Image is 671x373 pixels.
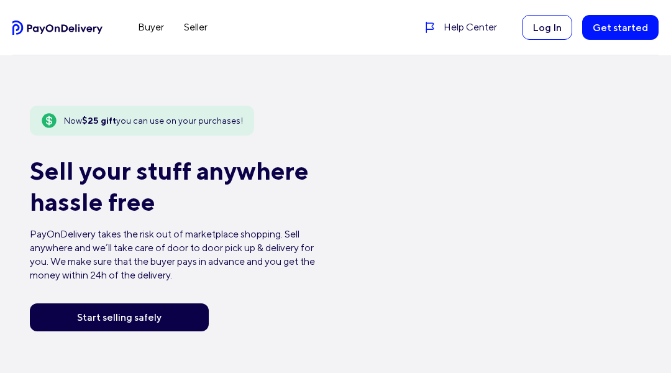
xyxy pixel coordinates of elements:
[30,228,331,282] p: PayOnDelivery takes the risk out of marketplace shopping. Sell anywhere and we’ll take care of do...
[12,21,103,35] img: PayOnDelivery
[30,155,331,218] h1: Sell your stuff anywhere hassle free
[444,20,497,35] span: Help Center
[424,21,436,34] img: Help center
[40,112,58,129] img: Start now and get $25
[30,303,209,331] a: Start selling safely
[64,114,244,127] span: Now you can use on your purchases!
[424,20,498,35] a: Help Center
[582,15,659,40] a: Get started
[128,17,174,37] a: Buyer
[522,15,572,40] button: Log In
[174,17,217,37] a: Seller
[82,116,116,126] strong: $25 gift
